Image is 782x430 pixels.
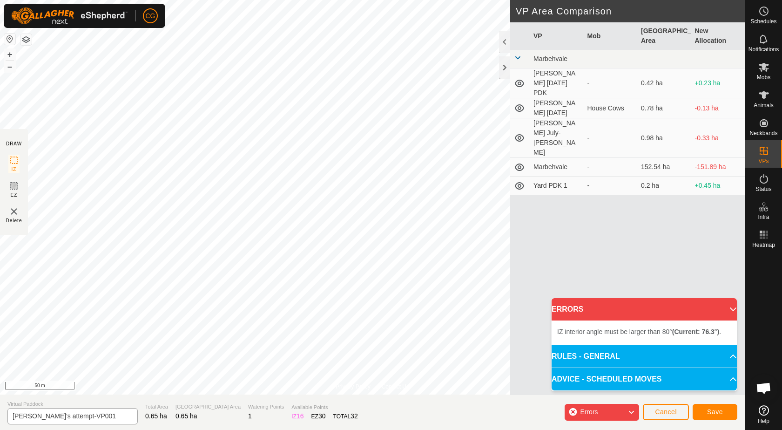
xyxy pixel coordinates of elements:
span: 1 [248,412,252,420]
div: - [587,78,634,88]
td: 152.54 ha [637,158,691,177]
p-accordion-header: ERRORS [552,298,737,321]
p-accordion-content: ERRORS [552,321,737,345]
td: [PERSON_NAME] [DATE] [530,98,584,118]
span: Virtual Paddock [7,400,138,408]
td: +0.23 ha [691,68,745,98]
span: Available Points [291,403,357,411]
p-accordion-header: RULES - GENERAL [552,345,737,368]
td: +0.45 ha [691,177,745,195]
span: Total Area [145,403,168,411]
span: IZ [12,166,17,173]
div: - [587,162,634,172]
button: Reset Map [4,34,15,45]
td: Marbehvale [530,158,584,177]
span: ERRORS [552,304,583,315]
td: 0.98 ha [637,118,691,158]
span: 0.65 ha [175,412,197,420]
span: [GEOGRAPHIC_DATA] Area [175,403,241,411]
span: Delete [6,217,22,224]
a: Open chat [750,374,778,402]
span: Neckbands [749,130,777,136]
td: 0.42 ha [637,68,691,98]
span: VPs [758,158,769,164]
span: Watering Points [248,403,284,411]
span: RULES - GENERAL [552,351,620,362]
button: Save [693,404,737,420]
div: - [587,181,634,191]
span: Errors [580,408,598,416]
div: IZ [291,411,303,421]
a: Help [745,402,782,428]
button: Cancel [643,404,689,420]
span: Heatmap [752,242,775,248]
div: - [587,133,634,143]
span: Animals [754,102,774,108]
a: Privacy Policy [336,382,371,391]
h2: VP Area Comparison [516,6,745,17]
th: Mob [584,22,638,50]
span: EZ [11,191,18,198]
a: Contact Us [382,382,409,391]
td: [PERSON_NAME] July-[PERSON_NAME] [530,118,584,158]
td: -0.13 ha [691,98,745,118]
button: – [4,61,15,72]
span: Notifications [748,47,779,52]
p-accordion-header: ADVICE - SCHEDULED MOVES [552,368,737,390]
td: -0.33 ha [691,118,745,158]
span: IZ interior angle must be larger than 80° . [557,328,721,335]
td: [PERSON_NAME] [DATE] PDK [530,68,584,98]
td: Yard PDK 1 [530,177,584,195]
th: [GEOGRAPHIC_DATA] Area [637,22,691,50]
td: 0.2 ha [637,177,691,195]
span: Help [758,418,769,424]
span: Schedules [750,19,776,24]
span: 16 [297,412,304,420]
span: Mobs [757,75,770,80]
span: Marbehvale [533,55,567,62]
span: 0.65 ha [145,412,167,420]
span: Status [755,186,771,192]
td: 0.78 ha [637,98,691,118]
button: Map Layers [20,34,32,45]
span: 30 [318,412,326,420]
button: + [4,49,15,60]
span: 32 [351,412,358,420]
span: ADVICE - SCHEDULED MOVES [552,374,661,385]
td: -151.89 ha [691,158,745,177]
div: House Cows [587,103,634,113]
th: New Allocation [691,22,745,50]
b: (Current: 76.3°) [672,328,719,335]
div: DRAW [6,140,22,147]
div: EZ [311,411,326,421]
span: Infra [758,214,769,220]
img: Gallagher Logo [11,7,128,24]
span: CG [146,11,155,21]
div: TOTAL [333,411,358,421]
th: VP [530,22,584,50]
span: Cancel [655,408,677,416]
img: VP [8,206,20,217]
span: Save [707,408,723,416]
